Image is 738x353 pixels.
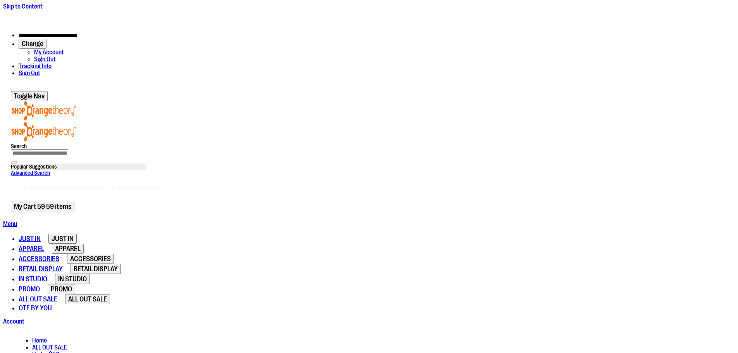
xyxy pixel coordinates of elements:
a: Home [32,337,47,344]
span: Toggle Nav [14,92,45,100]
span: JUST IN [19,235,41,243]
span: RETAIL DISPLAY [74,265,118,273]
span: JUST IN [52,235,74,243]
a: ALL OUT SALE [32,344,67,351]
a: Account [3,318,24,325]
a: Skip to Content [3,3,43,10]
span: APPAREL [19,245,44,253]
img: Shop Orangetheory [11,101,77,121]
a: Sign Out [19,70,40,77]
a: Tracking Info [19,63,52,70]
span: IN STUDIO [58,275,87,283]
span: ACCESSORIES [70,255,111,263]
span: My Cart [14,203,36,210]
a: Advanced Search [11,170,50,176]
span: Change [22,40,43,48]
span: PROMO [19,285,40,293]
span: PROMO [51,285,72,293]
div: Popular Suggestions [11,164,146,170]
button: Toggle Nav [11,91,48,101]
span: Search [11,143,27,149]
button: Account menu [19,39,46,49]
a: My Account [34,49,64,56]
button: Search [11,161,17,164]
span: APPAREL [55,245,81,253]
a: Details [403,10,420,17]
span: 59 [37,203,45,210]
span: OTF BY YOU [19,304,52,312]
span: 59 [46,203,71,210]
span: ACCESSORIES [19,255,59,263]
span: # Type at least 3 character to search [19,185,102,191]
div: Promotional banner [3,10,735,26]
span: ALL OUT SALE [19,295,57,303]
button: My Cart 59 items [11,201,74,212]
span: ALL OUT SALE [68,295,107,303]
img: Shop Orangetheory [11,122,77,141]
span: # Hit enter to search [111,185,158,191]
a: Menu [3,220,17,227]
span: items [55,203,71,210]
span: RETAIL DISPLAY [19,265,63,273]
span: IN STUDIO [19,275,47,283]
p: FREE Shipping, orders over $600. [318,10,420,17]
a: Sign Out [34,56,56,63]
